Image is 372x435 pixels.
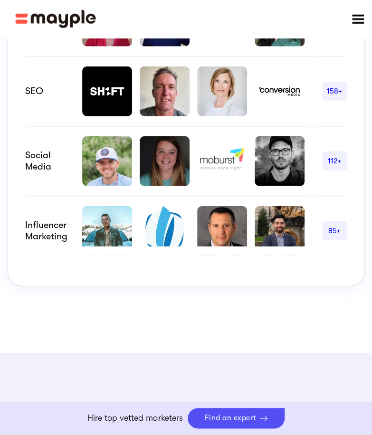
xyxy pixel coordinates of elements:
[343,5,372,33] div: menu
[15,10,96,28] a: home
[25,85,73,97] div: SEO
[25,219,73,242] div: Influencer marketing
[322,225,347,236] div: 85+
[201,325,372,435] iframe: Chat Widget
[322,85,347,97] div: 158+
[322,155,347,167] div: 112+
[15,10,96,28] img: Mayple logo
[25,150,73,172] div: Social Media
